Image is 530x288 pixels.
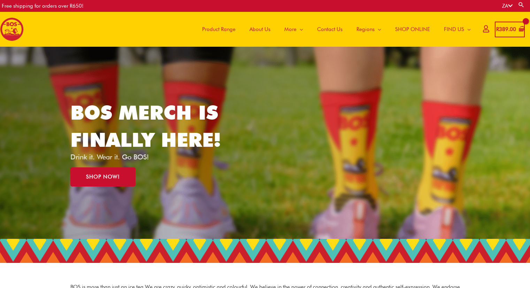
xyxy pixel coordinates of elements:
a: ZA [502,3,513,9]
span: Regions [356,19,375,40]
a: SHOP NOW! [70,167,136,187]
span: More [284,19,297,40]
span: Product Range [202,19,236,40]
a: More [277,12,310,47]
a: Contact Us [310,12,350,47]
a: View Shopping Cart, 1 items [495,22,525,37]
a: Search button [518,1,525,8]
a: SHOP ONLINE [388,12,437,47]
span: Contact Us [317,19,343,40]
span: About Us [249,19,270,40]
span: SHOP NOW! [86,174,120,180]
a: BOS MERCH IS FINALLY HERE! [70,101,221,151]
a: Regions [350,12,388,47]
span: R [496,26,499,32]
p: Drink it. Wear it. Go BOS! [70,153,231,160]
nav: Site Navigation [190,12,478,47]
a: Product Range [195,12,243,47]
a: About Us [243,12,277,47]
span: FIND US [444,19,464,40]
bdi: 389.00 [496,26,516,32]
span: SHOP ONLINE [395,19,430,40]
